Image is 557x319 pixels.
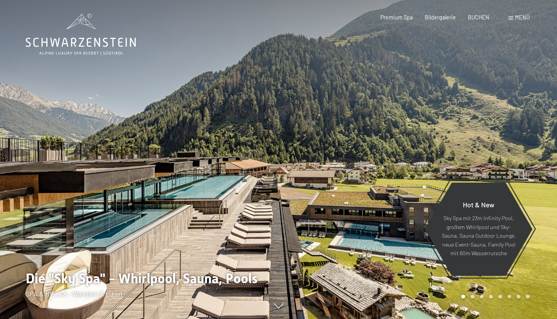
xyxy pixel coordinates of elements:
a: Bildergalerie [425,14,456,21]
div: Carousel Pagination [459,295,529,299]
a: Hot & New Sky Spa mit 23m Infinity Pool, großem Whirlpool und Sky-Sauna, Sauna Outdoor Lounge, ne... [424,182,533,276]
p: Sky Spa mit 23m Infinity Pool, großem Whirlpool und Sky-Sauna, Sauna Outdoor Lounge, neue Event-S... [441,214,516,258]
div: Carousel Page 1 (Current Slide) [461,295,465,299]
span: Hot & New [463,200,494,209]
a: Premium Spa [380,14,413,21]
div: Carousel Page 2 [471,295,475,299]
div: Carousel Page 8 [526,295,530,299]
div: Carousel Page 3 [480,295,484,299]
div: Carousel Page 7 [517,295,520,299]
a: BUCHEN [468,14,489,21]
div: Carousel Page 5 [498,295,502,299]
div: Carousel Page 6 [508,295,511,299]
div: Carousel Page 4 [489,295,493,299]
span: Menü [515,14,530,21]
